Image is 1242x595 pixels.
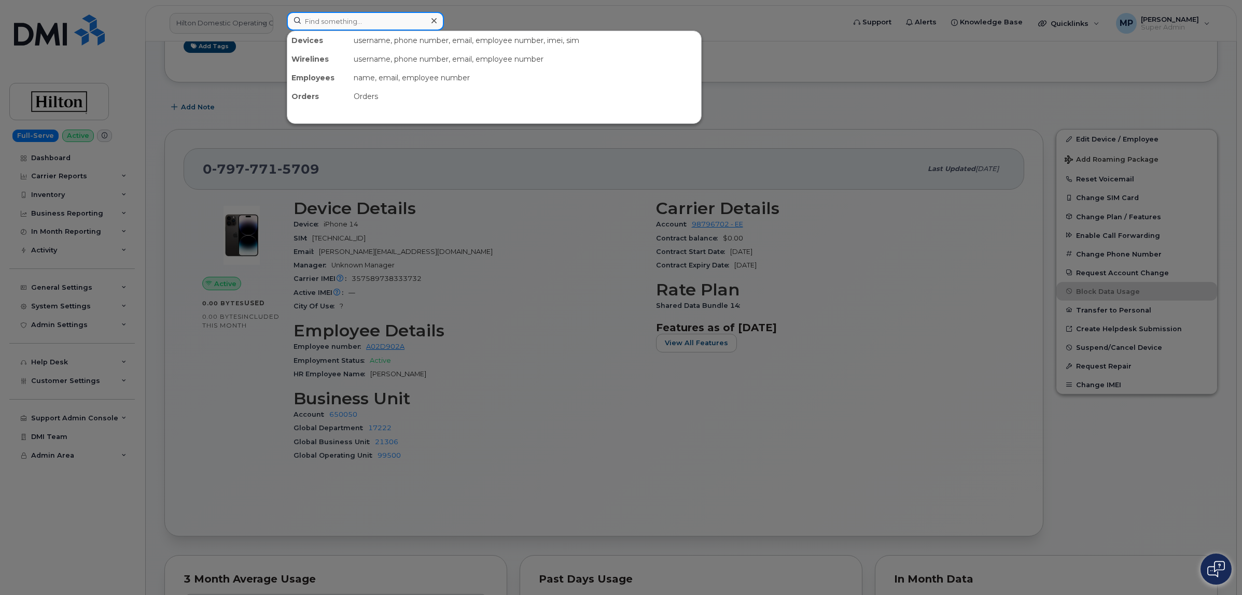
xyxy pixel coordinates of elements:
[287,31,350,50] div: Devices
[287,50,350,68] div: Wirelines
[350,68,701,87] div: name, email, employee number
[287,12,444,31] input: Find something...
[350,31,701,50] div: username, phone number, email, employee number, imei, sim
[287,87,350,106] div: Orders
[1207,561,1225,577] img: Open chat
[350,87,701,106] div: Orders
[287,68,350,87] div: Employees
[350,50,701,68] div: username, phone number, email, employee number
